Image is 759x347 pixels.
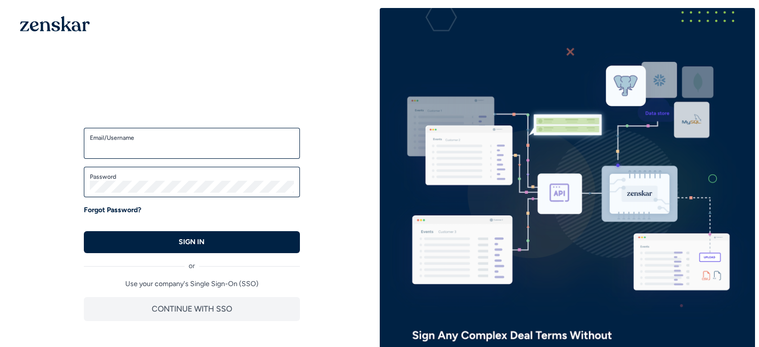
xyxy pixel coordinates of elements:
[84,253,300,271] div: or
[84,279,300,289] p: Use your company's Single Sign-On (SSO)
[84,205,141,215] a: Forgot Password?
[90,173,294,181] label: Password
[179,237,205,247] p: SIGN IN
[84,297,300,321] button: CONTINUE WITH SSO
[84,231,300,253] button: SIGN IN
[90,134,294,142] label: Email/Username
[20,16,90,31] img: 1OGAJ2xQqyY4LXKgY66KYq0eOWRCkrZdAb3gUhuVAqdWPZE9SRJmCz+oDMSn4zDLXe31Ii730ItAGKgCKgCCgCikA4Av8PJUP...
